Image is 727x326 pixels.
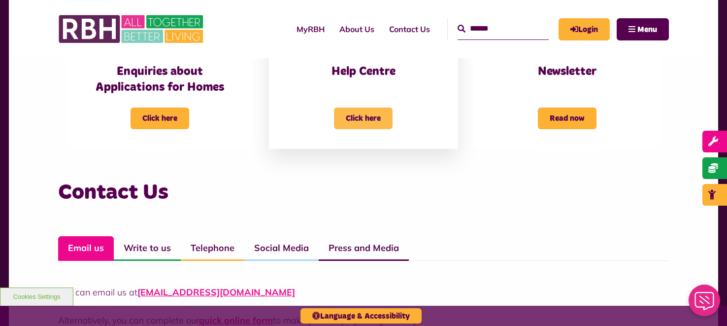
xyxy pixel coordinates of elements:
[289,16,332,42] a: MyRBH
[137,287,295,298] a: [EMAIL_ADDRESS][DOMAIN_NAME]
[332,16,382,42] a: About Us
[58,286,669,299] p: You can email us at
[58,236,114,261] a: Email us
[85,64,234,95] h3: Enquiries about Applications for Homes
[58,179,669,207] h3: Contact Us
[300,308,422,324] button: Language & Accessibility
[58,10,206,48] img: RBH
[493,64,642,79] h3: Newsletter
[114,236,181,261] a: Write to us
[683,282,727,326] iframe: Netcall Web Assistant for live chat
[637,26,657,34] span: Menu
[538,108,596,129] span: Read now
[559,18,610,40] a: MyRBH
[319,236,409,261] a: Press and Media
[382,16,437,42] a: Contact Us
[617,18,669,40] button: Navigation
[334,108,393,129] span: Click here
[181,236,244,261] a: Telephone
[244,236,319,261] a: Social Media
[131,108,189,129] span: Click here
[289,64,438,79] h3: Help Centre
[458,18,549,39] input: Search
